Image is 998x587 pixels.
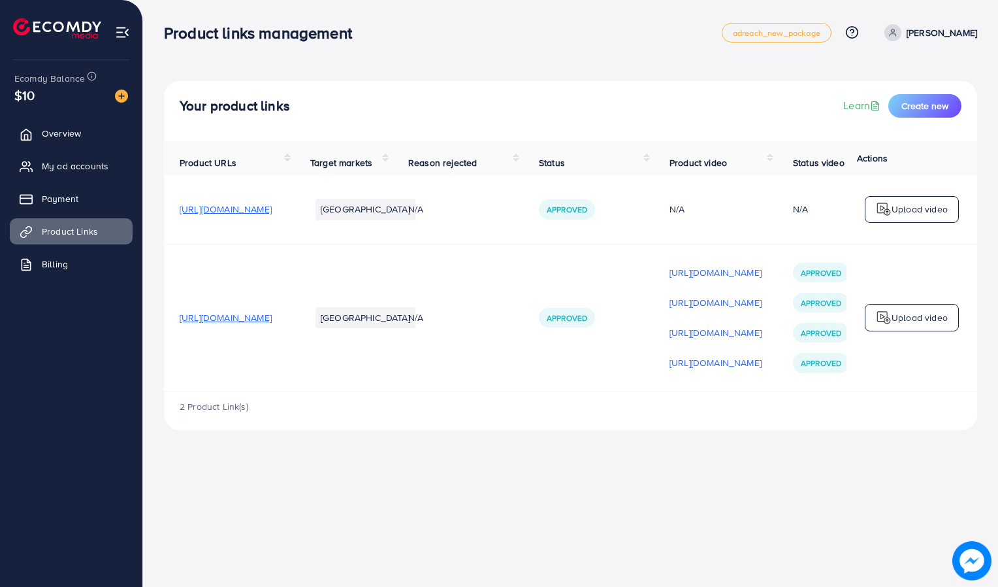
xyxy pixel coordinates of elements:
[115,25,130,40] img: menu
[801,358,841,369] span: Approved
[876,310,892,326] img: logo
[901,99,948,112] span: Create new
[892,201,948,217] p: Upload video
[793,203,808,216] div: N/A
[722,23,831,42] a: adreach_new_package
[180,98,290,114] h4: Your product links
[10,186,133,212] a: Payment
[10,153,133,179] a: My ad accounts
[907,25,977,41] p: [PERSON_NAME]
[10,218,133,244] a: Product Links
[669,265,762,280] p: [URL][DOMAIN_NAME]
[42,258,68,271] span: Billing
[952,541,991,580] img: image
[843,98,883,113] a: Learn
[180,400,248,413] span: 2 Product Link(s)
[669,295,762,310] p: [URL][DOMAIN_NAME]
[547,312,587,324] span: Approved
[801,297,841,309] span: Approved
[42,192,78,205] span: Payment
[801,327,841,339] span: Approved
[315,307,415,328] li: [GEOGRAPHIC_DATA]
[892,310,948,326] p: Upload video
[801,267,841,278] span: Approved
[408,311,423,324] span: N/A
[539,156,565,169] span: Status
[733,29,820,37] span: adreach_new_package
[13,18,101,39] img: logo
[547,204,587,215] span: Approved
[10,251,133,277] a: Billing
[14,72,85,85] span: Ecomdy Balance
[669,325,762,341] p: [URL][DOMAIN_NAME]
[310,156,372,169] span: Target markets
[857,152,888,165] span: Actions
[669,156,727,169] span: Product video
[408,156,477,169] span: Reason rejected
[793,156,845,169] span: Status video
[14,86,35,105] span: $10
[42,225,98,238] span: Product Links
[180,156,236,169] span: Product URLs
[180,203,272,216] span: [URL][DOMAIN_NAME]
[42,127,81,140] span: Overview
[115,90,128,103] img: image
[669,203,762,216] div: N/A
[42,159,108,173] span: My ad accounts
[876,201,892,217] img: logo
[669,355,762,371] p: [URL][DOMAIN_NAME]
[10,120,133,146] a: Overview
[888,94,961,118] button: Create new
[164,24,362,42] h3: Product links management
[879,24,977,41] a: [PERSON_NAME]
[408,203,423,216] span: N/A
[315,199,415,220] li: [GEOGRAPHIC_DATA]
[180,311,272,324] span: [URL][DOMAIN_NAME]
